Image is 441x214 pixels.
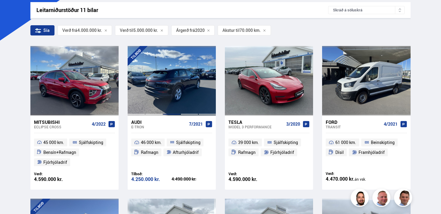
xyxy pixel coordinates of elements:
[326,125,381,129] div: Transit
[30,115,119,190] a: Mitsubishi Eclipse CROSS 4/2022 45 000 km. Sjálfskipting Bensín+Rafmagn Fjórhjóladrif Verð: 4.590...
[172,177,212,181] div: 4.490.000 kr.
[225,115,313,190] a: Tesla Model 3 PERFORMANCE 3/2020 39 000 km. Sjálfskipting Rafmagn Fjórhjóladrif Verð: 4.590.000 kr.
[240,28,261,33] span: 70.000 km.
[131,125,187,129] div: e-tron
[34,177,75,182] div: 4.590.000 kr.
[270,149,294,156] span: Fjórhjóladrif
[326,171,370,176] div: Verð:
[322,115,410,190] a: Ford Transit 4/2021 61 000 km. Beinskipting Dísil Framhjóladrif Verð: 4.470.000 kr.án vsk.
[335,149,344,156] span: Dísil
[43,159,67,166] span: Fjórhjóladrif
[62,28,77,33] span: Verð frá
[141,149,158,156] span: Rafmagn
[189,122,203,127] span: 7/2021
[326,176,370,182] div: 4.470.000 kr.
[92,122,106,127] span: 4/2022
[328,6,405,14] div: Skráð á söluskrá
[176,139,200,146] span: Sjálfskipting
[228,119,284,125] div: Tesla
[373,190,391,208] img: siFngHWaQ9KaOqBr.png
[34,119,89,125] div: Mitsubishi
[176,28,195,33] span: Árgerð frá
[222,28,240,33] span: Akstur til
[131,172,172,176] div: Tilboð:
[395,190,413,208] img: FbJEzSuNWCJXmdc-.webp
[228,177,269,182] div: 4.590.000 kr.
[36,7,328,13] div: Leitarniðurstöður 11 bílar
[371,139,395,146] span: Beinskipting
[352,190,370,208] img: nhp88E3Fdnt1Opn2.png
[131,177,172,182] div: 4.250.000 kr.
[133,28,158,33] span: 5.000.000 kr.
[43,149,76,156] span: Bensín+Rafmagn
[173,149,199,156] span: Afturhjóladrif
[120,28,133,33] span: Verð til
[228,172,269,176] div: Verð:
[228,125,284,129] div: Model 3 PERFORMANCE
[355,177,366,182] span: án vsk.
[34,125,89,129] div: Eclipse CROSS
[286,122,300,127] span: 3/2020
[195,28,205,33] span: 2020
[79,139,103,146] span: Sjálfskipting
[30,25,54,35] div: Sía
[131,119,187,125] div: Audi
[238,139,259,146] span: 39 000 km.
[128,115,216,190] a: Audi e-tron 7/2021 46 000 km. Sjálfskipting Rafmagn Afturhjóladrif Tilboð: 4.250.000 kr. 4.490.00...
[326,119,381,125] div: Ford
[141,139,162,146] span: 46 000 km.
[274,139,298,146] span: Sjálfskipting
[238,149,256,156] span: Rafmagn
[77,28,102,33] span: 4.000.000 kr.
[43,139,64,146] span: 45 000 km.
[335,139,356,146] span: 61 000 km.
[34,172,75,176] div: Verð:
[384,122,398,127] span: 4/2021
[359,149,385,156] span: Framhjóladrif
[5,2,23,20] button: Opna LiveChat spjallviðmót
